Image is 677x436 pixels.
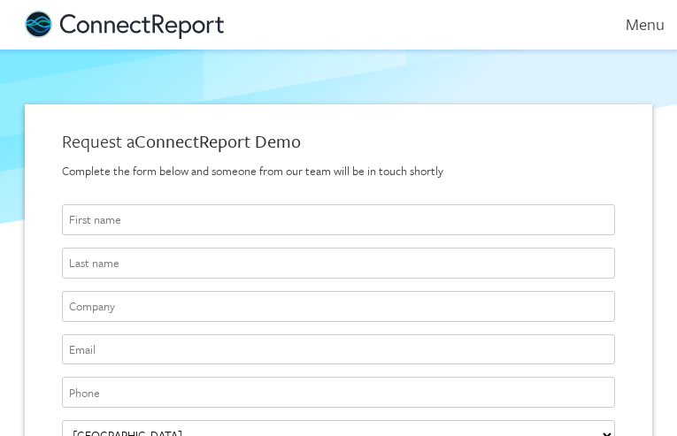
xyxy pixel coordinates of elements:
input: Last name [62,248,615,279]
div: Complete the form below and someone from our team will be in touch shortly [62,163,615,180]
div: Menu [602,14,665,34]
input: First name [62,204,615,235]
input: Company [62,291,615,322]
input: Email [62,334,615,365]
span: ConnectReport Demo [135,128,301,154]
div: Request a [62,129,615,154]
input: Phone [62,377,615,408]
